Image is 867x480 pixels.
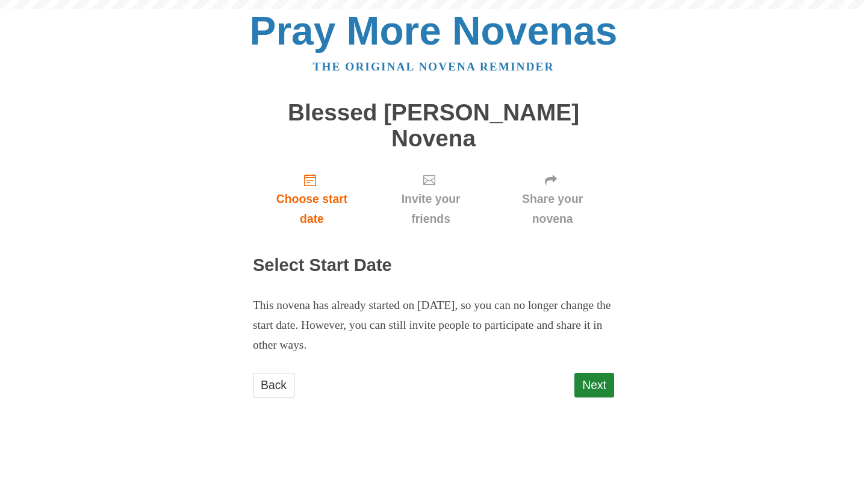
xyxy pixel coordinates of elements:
a: Back [253,373,294,397]
a: Next [574,373,614,397]
h2: Select Start Date [253,256,614,275]
a: The original novena reminder [313,60,555,73]
h1: Blessed [PERSON_NAME] Novena [253,100,614,151]
a: Pray More Novenas [250,8,618,53]
a: Share your novena [491,163,614,235]
p: This novena has already started on [DATE], so you can no longer change the start date. However, y... [253,296,614,355]
span: Share your novena [503,189,602,229]
a: Choose start date [253,163,371,235]
span: Invite your friends [383,189,479,229]
a: Invite your friends [371,163,491,235]
span: Choose start date [265,189,359,229]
